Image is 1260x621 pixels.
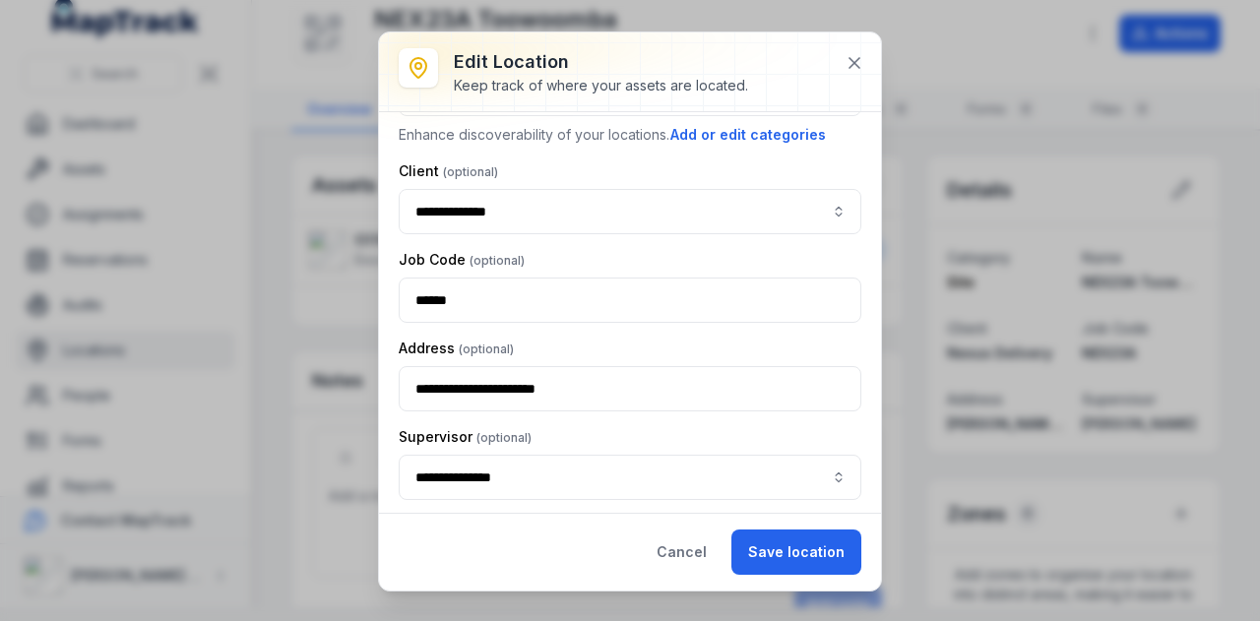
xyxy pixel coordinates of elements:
[399,427,532,447] label: Supervisor
[669,124,827,146] button: Add or edit categories
[454,48,748,76] h3: Edit location
[399,124,861,146] p: Enhance discoverability of your locations.
[399,250,525,270] label: Job Code
[399,161,498,181] label: Client
[454,76,748,95] div: Keep track of where your assets are located.
[399,455,861,500] input: location-edit:cf[81d0394a-6ef5-43eb-8e94-9a203df26854]-label
[399,189,861,234] input: location-edit:cf[ce80e3d2-c973-45d5-97be-d8d6c6f36536]-label
[399,339,514,358] label: Address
